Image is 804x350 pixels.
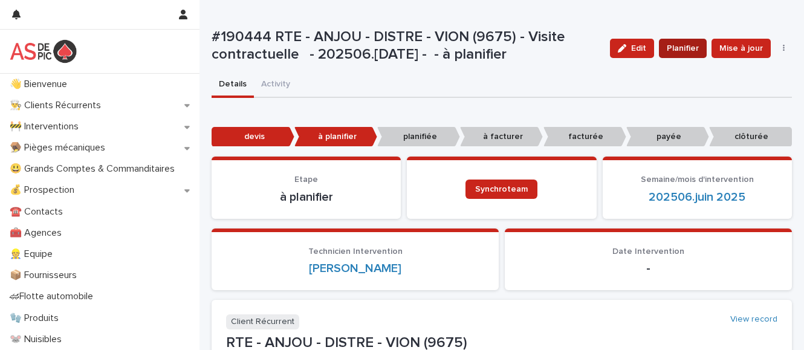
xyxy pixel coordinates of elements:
p: 🧰 Agences [5,227,71,239]
button: Edit [610,39,654,58]
p: 🪤 Pièges mécaniques [5,142,115,154]
img: yKcqic14S0S6KrLdrqO6 [10,39,77,63]
span: Semaine/mois d'intervention [641,175,754,184]
p: 👨‍🍳 Clients Récurrents [5,100,111,111]
span: Synchroteam [475,185,528,193]
button: Mise à jour [712,39,771,58]
p: à planifier [226,190,386,204]
p: à planifier [294,127,377,147]
p: 🏎Flotte automobile [5,291,103,302]
a: View record [730,314,777,325]
span: Edit [631,44,646,53]
p: clôturée [709,127,792,147]
p: devis [212,127,294,147]
a: Synchroteam [465,180,537,199]
span: Technicien Intervention [308,247,403,256]
p: 😃 Grands Comptes & Commanditaires [5,163,184,175]
p: à facturer [460,127,543,147]
a: 202506.juin 2025 [649,190,745,204]
p: 👷 Equipe [5,248,62,260]
span: Mise à jour [719,42,763,54]
span: Planifier [667,42,699,54]
p: 🚧 Interventions [5,121,88,132]
a: [PERSON_NAME] [309,261,401,276]
p: 📦 Fournisseurs [5,270,86,281]
p: planifiée [377,127,460,147]
span: Etape [294,175,318,184]
p: 💰 Prospection [5,184,84,196]
p: #190444 RTE - ANJOU - DISTRE - VION (9675) - Visite contractuelle - 202506.[DATE] - - à planifier [212,28,600,63]
p: ☎️ Contacts [5,206,73,218]
button: Planifier [659,39,707,58]
p: Client Récurrent [226,314,299,329]
p: payée [626,127,709,147]
button: Details [212,73,254,98]
p: 🧤 Produits [5,313,68,324]
p: - [519,261,777,276]
span: Date Intervention [612,247,684,256]
p: facturée [543,127,626,147]
button: Activity [254,73,297,98]
p: 🐭 Nuisibles [5,334,71,345]
p: 👋 Bienvenue [5,79,77,90]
